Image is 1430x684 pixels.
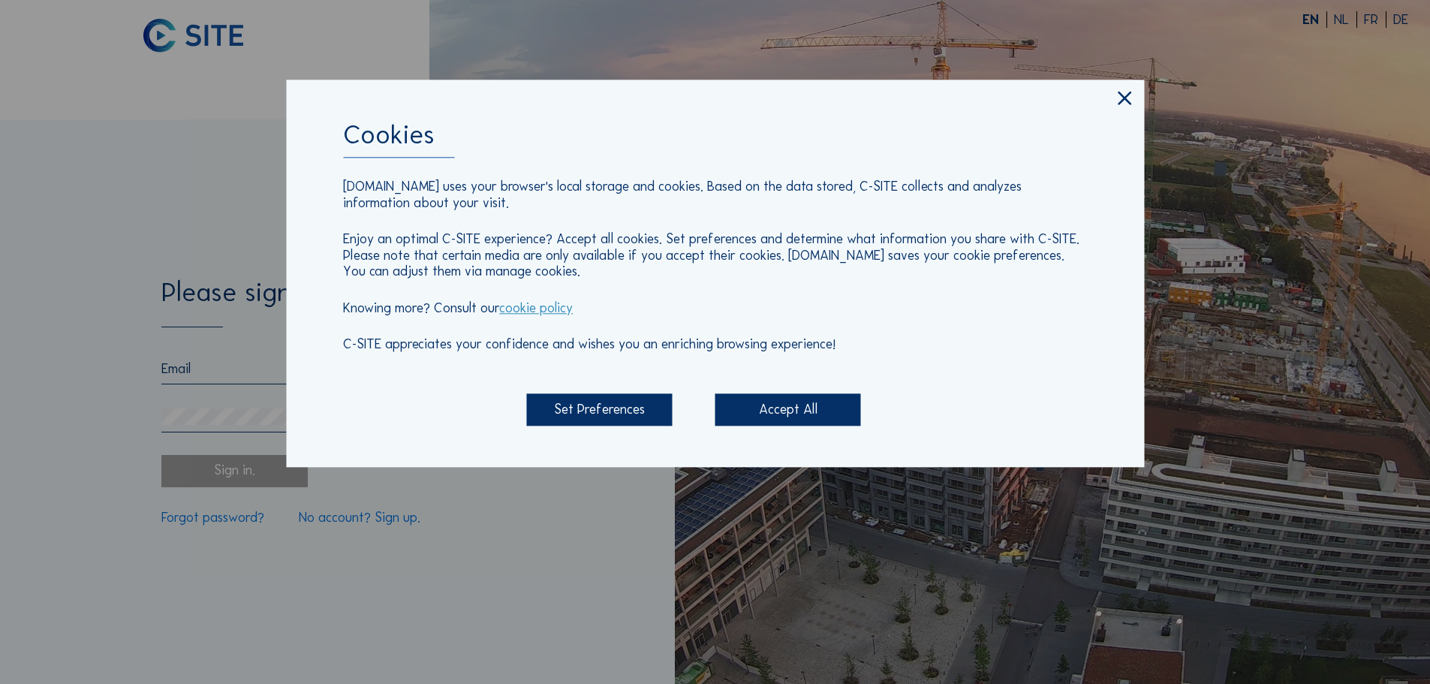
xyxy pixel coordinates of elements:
[499,300,573,316] a: cookie policy
[343,179,1087,212] p: [DOMAIN_NAME] uses your browser's local storage and cookies. Based on the data stored, C-SITE col...
[526,394,672,426] div: Set Preferences
[715,394,861,426] div: Accept All
[343,337,1087,353] p: C-SITE appreciates your confidence and wishes you an enriching browsing experience!
[343,300,1087,316] p: Knowing more? Consult our
[343,232,1087,280] p: Enjoy an optimal C-SITE experience? Accept all cookies. Set preferences and determine what inform...
[343,121,1087,158] div: Cookies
